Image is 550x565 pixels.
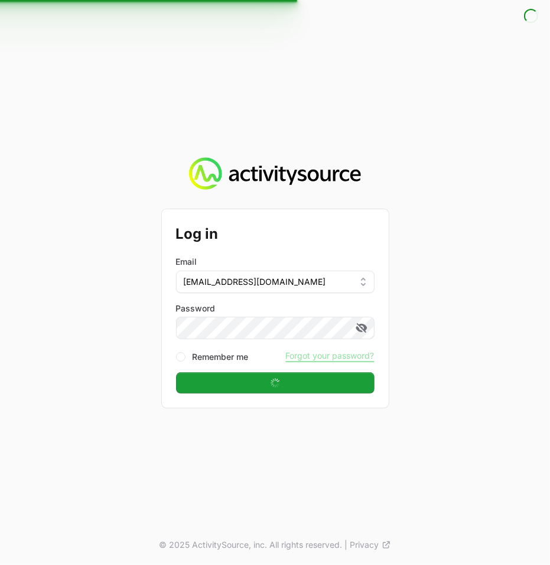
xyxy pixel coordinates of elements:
[176,256,197,268] label: Email
[189,157,361,190] img: Activity Source
[176,303,375,314] label: Password
[350,539,391,551] a: Privacy
[345,539,348,551] span: |
[193,351,249,363] label: Remember me
[184,276,326,288] span: [EMAIL_ADDRESS][DOMAIN_NAME]
[160,539,343,551] p: © 2025 ActivitySource, inc. All rights reserved.
[176,271,375,293] button: [EMAIL_ADDRESS][DOMAIN_NAME]
[176,223,375,245] h2: Log in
